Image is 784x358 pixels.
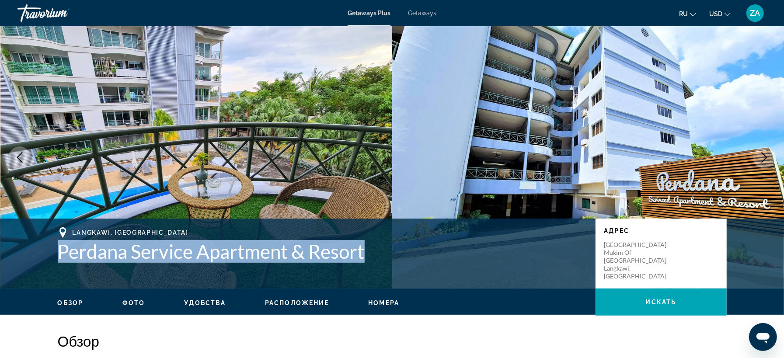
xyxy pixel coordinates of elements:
a: Getaways [408,10,436,17]
a: Travorium [17,2,105,24]
button: Change currency [709,7,731,20]
span: искать [646,299,676,306]
button: Фото [122,299,145,307]
button: Расположение [265,299,329,307]
button: Удобства [184,299,226,307]
span: Расположение [265,299,329,306]
span: Номера [368,299,399,306]
span: ZA [750,9,760,17]
button: Next image [753,146,775,168]
span: Удобства [184,299,226,306]
p: Адрес [604,227,718,234]
span: USD [709,10,722,17]
h1: Perdana Service Apartment & Resort [58,240,587,263]
span: ru [679,10,688,17]
button: Previous image [9,146,31,168]
h2: Обзор [58,332,727,350]
p: [GEOGRAPHIC_DATA] Mukim of [GEOGRAPHIC_DATA] Langkawi, [GEOGRAPHIC_DATA] [604,241,674,280]
button: Обзор [58,299,84,307]
span: Обзор [58,299,84,306]
button: Номера [368,299,399,307]
button: искать [596,288,727,316]
span: Фото [122,299,145,306]
iframe: Кнопка запуска окна обмена сообщениями [749,323,777,351]
a: Getaways Plus [348,10,390,17]
button: User Menu [744,4,767,22]
span: Langkawi, [GEOGRAPHIC_DATA] [73,229,188,236]
button: Change language [679,7,696,20]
